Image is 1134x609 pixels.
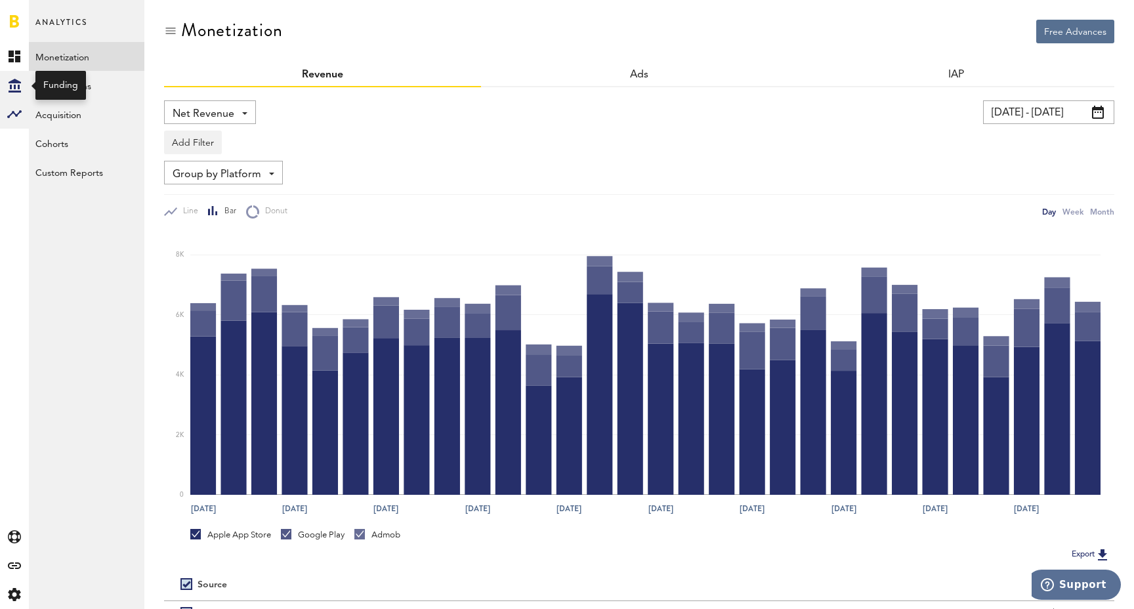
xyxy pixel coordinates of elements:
[181,20,283,41] div: Monetization
[177,206,198,217] span: Line
[173,163,261,186] span: Group by Platform
[176,312,184,318] text: 6K
[176,251,184,258] text: 8K
[302,70,343,80] a: Revenue
[35,14,87,42] span: Analytics
[656,579,1098,591] div: Period total
[180,492,184,498] text: 0
[354,529,400,541] div: Admob
[164,131,222,154] button: Add Filter
[43,79,78,92] div: Funding
[29,157,144,186] a: Custom Reports
[176,432,184,438] text: 2K
[191,503,216,514] text: [DATE]
[1095,547,1110,562] img: Export
[1090,205,1114,219] div: Month
[831,503,856,514] text: [DATE]
[29,42,144,71] a: Monetization
[176,371,184,378] text: 4K
[948,70,964,80] a: IAP
[1036,20,1114,43] button: Free Advances
[173,103,234,125] span: Net Revenue
[630,70,648,80] a: Ads
[465,503,490,514] text: [DATE]
[190,529,271,541] div: Apple App Store
[923,503,948,514] text: [DATE]
[1068,546,1114,563] button: Export
[556,503,581,514] text: [DATE]
[1014,503,1039,514] text: [DATE]
[648,503,673,514] text: [DATE]
[281,529,345,541] div: Google Play
[1042,205,1056,219] div: Day
[373,503,398,514] text: [DATE]
[740,503,765,514] text: [DATE]
[29,100,144,129] a: Acquisition
[198,579,227,591] div: Source
[259,206,287,217] span: Donut
[29,129,144,157] a: Cohorts
[1062,205,1083,219] div: Week
[282,503,307,514] text: [DATE]
[29,71,144,100] a: Subscriptions
[219,206,236,217] span: Bar
[1032,570,1121,602] iframe: Opens a widget where you can find more information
